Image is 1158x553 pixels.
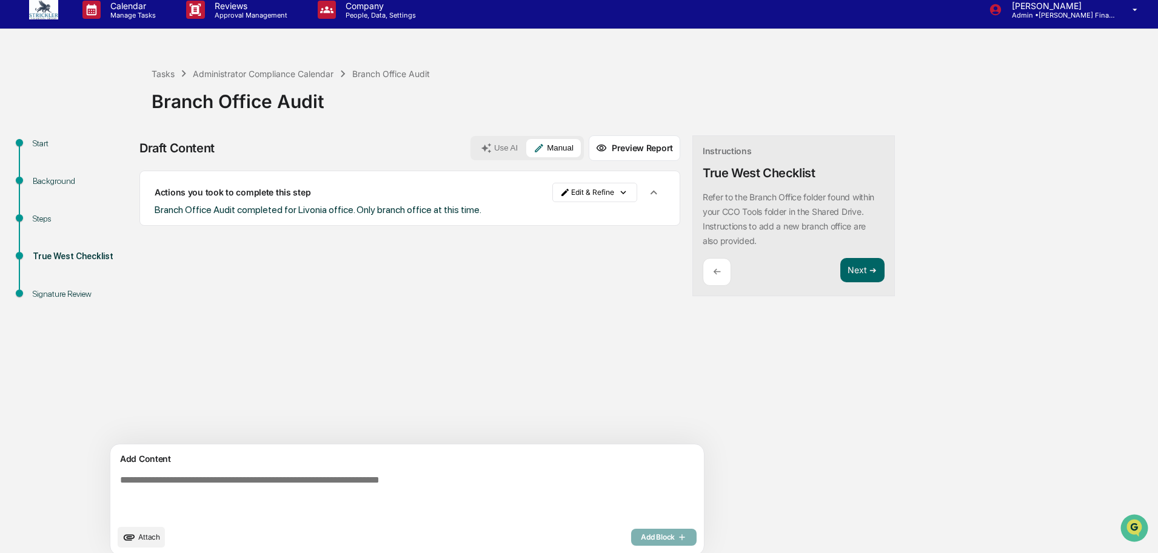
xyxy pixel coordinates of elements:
[33,288,132,300] div: Signature Review
[336,11,422,19] p: People, Data, Settings
[474,139,525,157] button: Use AI
[12,177,22,187] div: 🔎
[121,206,147,215] span: Pylon
[33,212,132,225] div: Steps
[24,153,78,165] span: Preclearance
[206,97,221,111] button: Start new chat
[41,105,153,115] div: We're available if you need us!
[85,205,147,215] a: Powered byPylon
[193,69,333,79] div: Administrator Compliance Calendar
[205,11,293,19] p: Approval Management
[1002,1,1115,11] p: [PERSON_NAME]
[41,93,199,105] div: Start new chat
[152,81,1152,112] div: Branch Office Audit
[100,153,150,165] span: Attestations
[7,171,81,193] a: 🔎Data Lookup
[33,250,132,263] div: True West Checklist
[703,166,815,180] div: True West Checklist
[336,1,422,11] p: Company
[101,11,162,19] p: Manage Tasks
[589,135,680,161] button: Preview Report
[33,175,132,188] div: Background
[83,148,155,170] a: 🗄️Attestations
[7,148,83,170] a: 🖐️Preclearance
[1002,11,1115,19] p: Admin • [PERSON_NAME] Financial Group
[552,183,637,202] button: Edit & Refine
[526,139,581,157] button: Manual
[118,452,697,466] div: Add Content
[88,154,98,164] div: 🗄️
[24,176,76,188] span: Data Lookup
[118,527,165,548] button: upload document
[703,192,874,246] p: Refer to the Branch Office folder found within your CCO Tools folder in the Shared Drive. Instruc...
[138,532,160,541] span: Attach
[101,1,162,11] p: Calendar
[33,137,132,150] div: Start
[155,204,481,215] span: Branch Office Audit completed for Livonia office. Only branch office at this time.
[205,1,293,11] p: Reviews
[352,69,430,79] div: Branch Office Audit
[152,69,175,79] div: Tasks
[12,154,22,164] div: 🖐️
[12,25,221,45] p: How can we help?
[840,258,885,283] button: Next ➔
[155,187,310,197] p: Actions you took to complete this step
[12,93,34,115] img: 1746055101610-c473b297-6a78-478c-a979-82029cc54cd1
[713,266,721,277] p: ←
[703,146,752,156] div: Instructions
[1119,513,1152,546] iframe: Open customer support
[139,141,215,155] div: Draft Content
